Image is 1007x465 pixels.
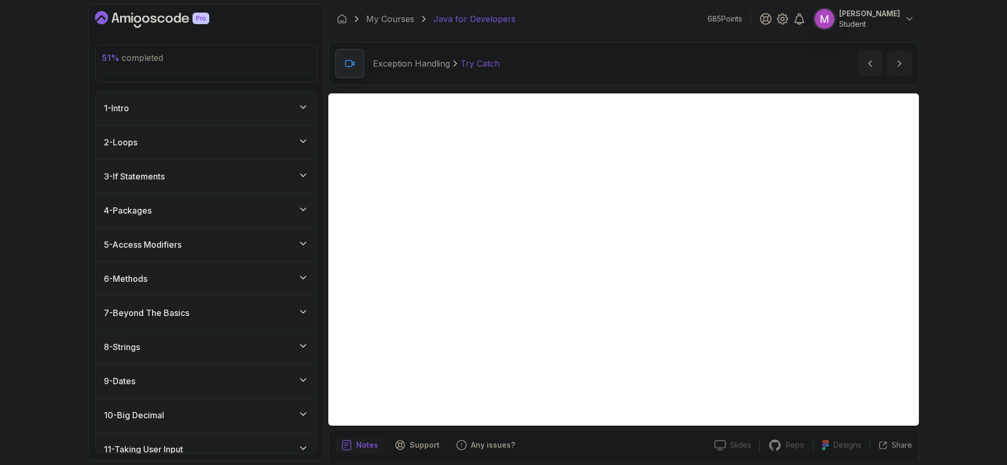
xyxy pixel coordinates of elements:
[104,341,140,353] h3: 8 - Strings
[95,398,317,432] button: 10-Big Decimal
[833,440,861,450] p: Designs
[786,440,805,450] p: Repo
[104,409,164,421] h3: 10 - Big Decimal
[104,102,129,114] h3: 1 - Intro
[95,160,317,193] button: 3-If Statements
[839,8,900,19] p: [PERSON_NAME]
[839,19,900,29] p: Student
[892,440,912,450] p: Share
[450,437,521,453] button: Feedback button
[366,13,414,25] a: My Courses
[104,170,165,183] h3: 3 - If Statements
[373,57,450,70] p: Exception Handling
[815,9,834,29] img: user profile image
[887,51,912,76] button: next content
[730,440,751,450] p: Slides
[104,375,135,387] h3: 9 - Dates
[95,11,233,28] a: Dashboard
[95,194,317,227] button: 4-Packages
[104,307,189,319] h3: 7 - Beyond The Basics
[95,228,317,261] button: 5-Access Modifiers
[814,8,915,29] button: user profile image[PERSON_NAME]Student
[471,440,515,450] p: Any issues?
[708,14,742,24] p: 685 Points
[460,57,500,70] p: Try Catch
[95,364,317,398] button: 9-Dates
[335,437,384,453] button: notes button
[95,330,317,364] button: 8-Strings
[104,272,147,285] h3: 6 - Methods
[102,52,120,63] span: 51 %
[328,93,919,426] iframe: 3 - Try Catch
[104,204,152,217] h3: 4 - Packages
[104,136,137,149] h3: 2 - Loops
[95,262,317,295] button: 6-Methods
[433,13,516,25] p: Java for Developers
[337,14,347,24] a: Dashboard
[102,52,163,63] span: completed
[389,437,446,453] button: Support button
[104,238,181,251] h3: 5 - Access Modifiers
[870,440,912,450] button: Share
[410,440,440,450] p: Support
[95,125,317,159] button: 2-Loops
[104,443,183,456] h3: 11 - Taking User Input
[95,91,317,125] button: 1-Intro
[356,440,378,450] p: Notes
[95,296,317,330] button: 7-Beyond The Basics
[858,51,883,76] button: previous content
